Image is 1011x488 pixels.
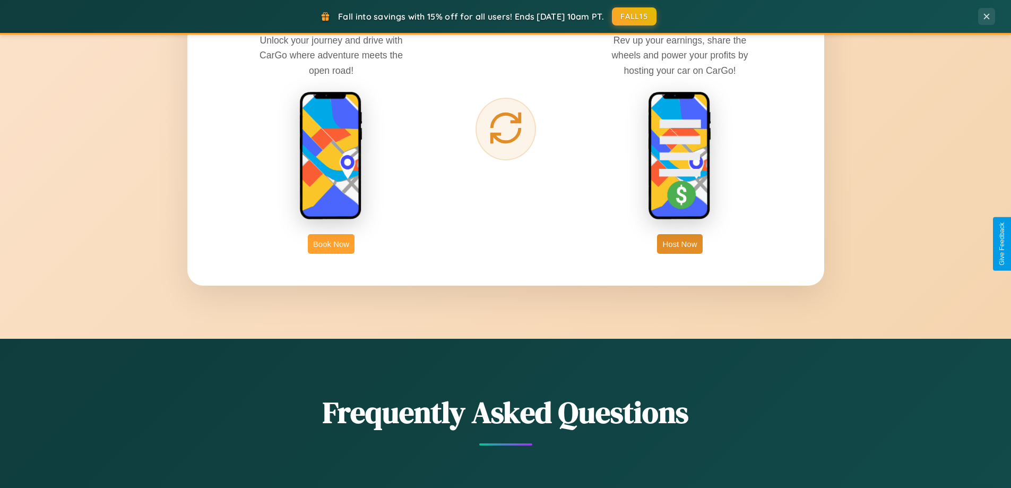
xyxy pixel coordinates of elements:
img: rent phone [299,91,363,221]
p: Rev up your earnings, share the wheels and power your profits by hosting your car on CarGo! [600,33,759,78]
button: Host Now [657,234,702,254]
p: Unlock your journey and drive with CarGo where adventure meets the open road! [252,33,411,78]
span: Fall into savings with 15% off for all users! Ends [DATE] 10am PT. [338,11,604,22]
button: Book Now [308,234,355,254]
button: FALL15 [612,7,656,25]
img: host phone [648,91,712,221]
h2: Frequently Asked Questions [187,392,824,433]
div: Give Feedback [998,222,1006,266]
